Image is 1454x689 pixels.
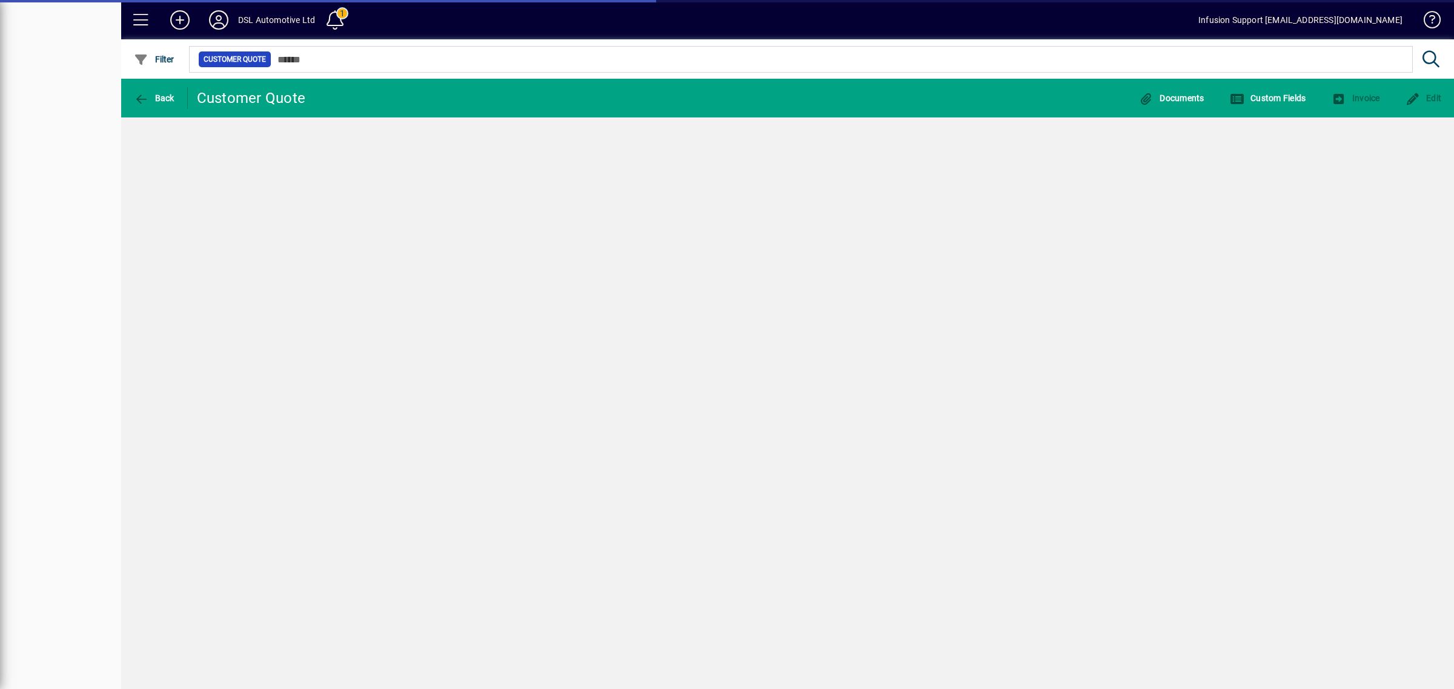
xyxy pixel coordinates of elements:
app-page-header-button: Back [121,87,188,109]
span: Invoice [1331,93,1379,103]
span: Filter [134,54,174,64]
a: Knowledge Base [1415,2,1439,42]
button: Invoice [1328,87,1383,109]
div: DSL Automotive Ltd [238,10,315,30]
span: Custom Fields [1230,93,1306,103]
button: Edit [1403,87,1445,109]
button: Documents [1136,87,1207,109]
button: Custom Fields [1227,87,1309,109]
div: Customer Quote [197,88,306,108]
button: Filter [131,48,178,70]
button: Back [131,87,178,109]
button: Add [161,9,199,31]
span: Edit [1406,93,1442,103]
span: Back [134,93,174,103]
span: Customer Quote [204,53,266,65]
button: Profile [199,9,238,31]
div: Infusion Support [EMAIL_ADDRESS][DOMAIN_NAME] [1198,10,1403,30]
span: Documents [1139,93,1204,103]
